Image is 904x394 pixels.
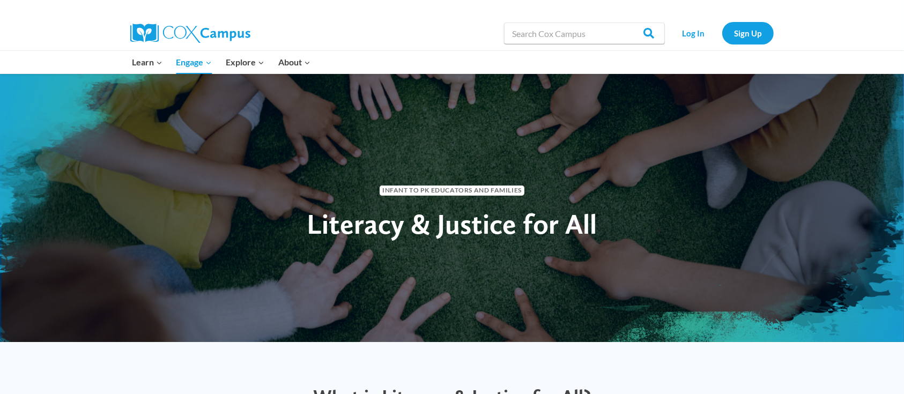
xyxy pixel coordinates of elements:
button: Child menu of Engage [169,51,219,73]
button: Child menu of Explore [219,51,271,73]
a: Sign Up [722,22,774,44]
span: Infant to PK Educators and Families [380,185,524,196]
nav: Primary Navigation [125,51,317,73]
nav: Secondary Navigation [670,22,774,44]
a: Log In [670,22,717,44]
button: Child menu of About [271,51,317,73]
input: Search Cox Campus [504,23,665,44]
button: Child menu of Learn [125,51,169,73]
img: Cox Campus [130,24,250,43]
span: Literacy & Justice for All [307,207,597,241]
